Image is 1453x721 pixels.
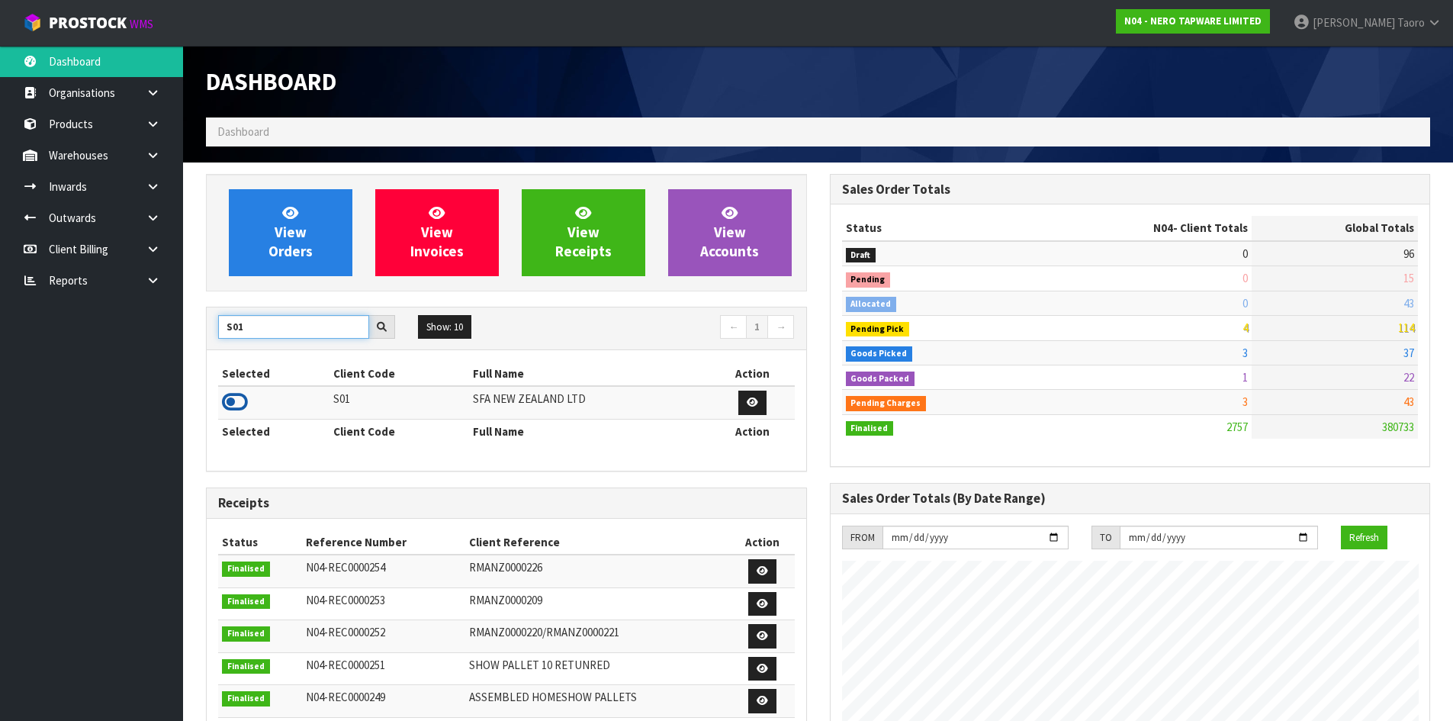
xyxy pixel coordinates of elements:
[842,182,1419,197] h3: Sales Order Totals
[518,315,795,342] nav: Page navigation
[1153,220,1173,235] span: N04
[229,189,352,276] a: ViewOrders
[1313,15,1395,30] span: [PERSON_NAME]
[469,593,542,607] span: RMANZ0000209
[329,362,468,386] th: Client Code
[1242,394,1248,409] span: 3
[130,17,153,31] small: WMS
[1403,246,1414,261] span: 96
[1403,346,1414,360] span: 37
[842,491,1419,506] h3: Sales Order Totals (By Date Range)
[222,562,270,577] span: Finalised
[23,13,42,32] img: cube-alt.png
[329,419,468,443] th: Client Code
[746,315,768,340] a: 1
[375,189,499,276] a: ViewInvoices
[469,386,711,419] td: SFA NEW ZEALAND LTD
[846,372,915,387] span: Goods Packed
[1242,271,1248,285] span: 0
[222,626,270,642] span: Finalised
[1252,216,1418,240] th: Global Totals
[710,419,794,443] th: Action
[1242,296,1248,311] span: 0
[846,248,876,263] span: Draft
[842,216,1032,240] th: Status
[767,315,794,340] a: →
[720,315,747,340] a: ←
[846,272,891,288] span: Pending
[1397,15,1425,30] span: Taoro
[1382,420,1414,434] span: 380733
[842,526,882,550] div: FROM
[469,658,610,672] span: SHOW PALLET 10 RETUNRED
[1226,420,1248,434] span: 2757
[710,362,794,386] th: Action
[1398,320,1414,335] span: 114
[846,421,894,436] span: Finalised
[1403,394,1414,409] span: 43
[306,560,385,575] span: N04-REC0000254
[1116,9,1270,34] a: N04 - NERO TAPWARE LIMITED
[1242,370,1248,385] span: 1
[469,625,619,639] span: RMANZ0000220/RMANZ0000221
[218,362,329,386] th: Selected
[218,496,795,510] h3: Receipts
[218,315,369,339] input: Search clients
[1403,296,1414,311] span: 43
[329,386,468,419] td: S01
[465,530,731,555] th: Client Reference
[418,315,471,340] button: Show: 10
[846,346,913,362] span: Goods Picked
[1242,346,1248,360] span: 3
[410,204,464,261] span: View Invoices
[218,530,302,555] th: Status
[222,594,270,610] span: Finalised
[846,297,897,312] span: Allocated
[1242,246,1248,261] span: 0
[1124,14,1262,27] strong: N04 - NERO TAPWARE LIMITED
[1403,370,1414,385] span: 22
[222,659,270,674] span: Finalised
[469,419,711,443] th: Full Name
[218,419,329,443] th: Selected
[306,690,385,704] span: N04-REC0000249
[700,204,759,261] span: View Accounts
[1341,526,1387,550] button: Refresh
[49,13,127,33] span: ProStock
[1403,271,1414,285] span: 15
[217,124,269,139] span: Dashboard
[522,189,645,276] a: ViewReceipts
[306,625,385,639] span: N04-REC0000252
[306,593,385,607] span: N04-REC0000253
[846,396,927,411] span: Pending Charges
[1091,526,1120,550] div: TO
[268,204,313,261] span: View Orders
[306,658,385,672] span: N04-REC0000251
[222,691,270,707] span: Finalised
[668,189,792,276] a: ViewAccounts
[469,560,542,575] span: RMANZ0000226
[1031,216,1252,240] th: - Client Totals
[1242,320,1248,335] span: 4
[469,690,637,704] span: ASSEMBLED HOMESHOW PALLETS
[731,530,794,555] th: Action
[302,530,466,555] th: Reference Number
[555,204,612,261] span: View Receipts
[469,362,711,386] th: Full Name
[846,322,910,337] span: Pending Pick
[206,66,336,97] span: Dashboard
